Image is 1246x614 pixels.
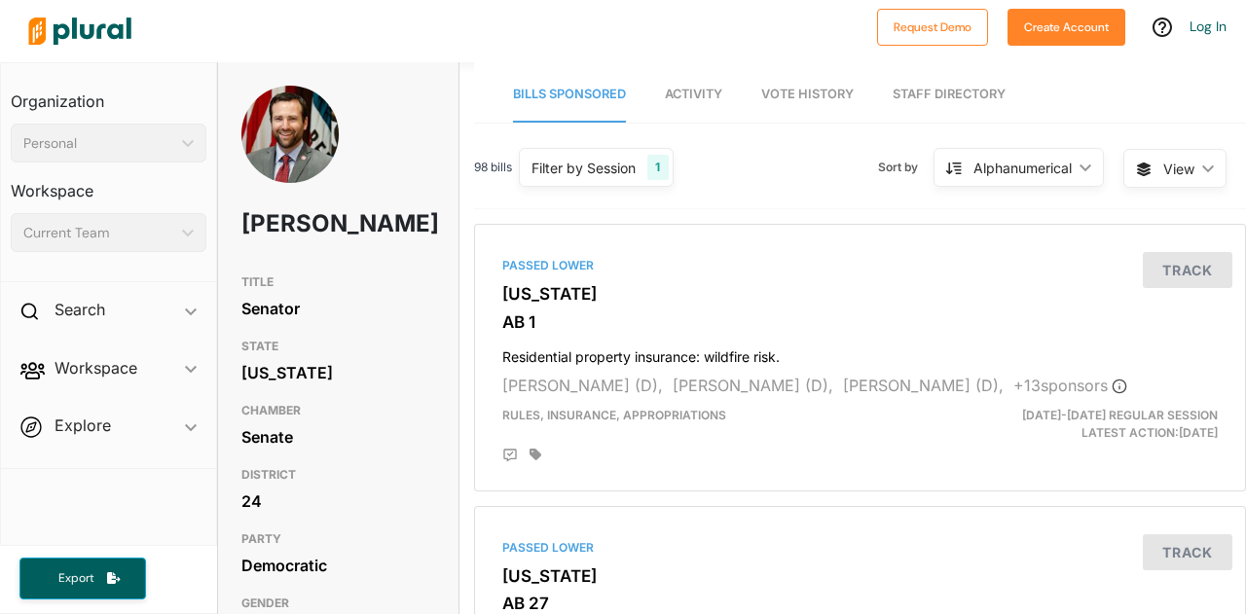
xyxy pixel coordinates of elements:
[893,67,1006,123] a: Staff Directory
[241,399,435,422] h3: CHAMBER
[241,358,435,387] div: [US_STATE]
[877,9,988,46] button: Request Demo
[1008,9,1125,46] button: Create Account
[502,257,1218,274] div: Passed Lower
[984,407,1232,442] div: Latest Action: [DATE]
[502,566,1218,586] h3: [US_STATE]
[513,67,626,123] a: Bills Sponsored
[55,299,105,320] h2: Search
[241,271,435,294] h3: TITLE
[241,335,435,358] h3: STATE
[241,86,339,222] img: Headshot of Ben Allen
[1143,534,1232,570] button: Track
[474,159,512,176] span: 98 bills
[1190,18,1227,35] a: Log In
[1013,376,1127,395] span: + 13 sponsor s
[241,527,435,551] h3: PARTY
[843,376,1004,395] span: [PERSON_NAME] (D),
[878,159,934,176] span: Sort by
[502,284,1218,304] h3: [US_STATE]
[23,133,174,154] div: Personal
[877,16,988,36] a: Request Demo
[241,487,435,516] div: 24
[502,312,1218,332] h3: AB 1
[530,448,541,461] div: Add tags
[647,155,668,180] div: 1
[502,340,1218,366] h4: Residential property insurance: wildfire risk.
[531,158,636,178] div: Filter by Session
[241,463,435,487] h3: DISTRICT
[665,67,722,123] a: Activity
[761,67,854,123] a: Vote History
[19,558,146,599] button: Export
[23,223,174,243] div: Current Team
[761,87,854,101] span: Vote History
[513,87,626,101] span: Bills Sponsored
[11,163,206,205] h3: Workspace
[1143,252,1232,288] button: Track
[241,551,435,580] div: Democratic
[502,539,1218,557] div: Passed Lower
[673,376,833,395] span: [PERSON_NAME] (D),
[665,87,722,101] span: Activity
[45,570,107,587] span: Export
[1163,159,1194,179] span: View
[1008,16,1125,36] a: Create Account
[11,73,206,116] h3: Organization
[241,294,435,323] div: Senator
[502,376,663,395] span: [PERSON_NAME] (D),
[241,195,358,253] h1: [PERSON_NAME]
[241,422,435,451] div: Senate
[973,158,1072,178] div: Alphanumerical
[1022,408,1218,422] span: [DATE]-[DATE] Regular Session
[502,408,726,422] span: Rules, Insurance, Appropriations
[502,448,518,463] div: Add Position Statement
[502,594,1218,613] h3: AB 27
